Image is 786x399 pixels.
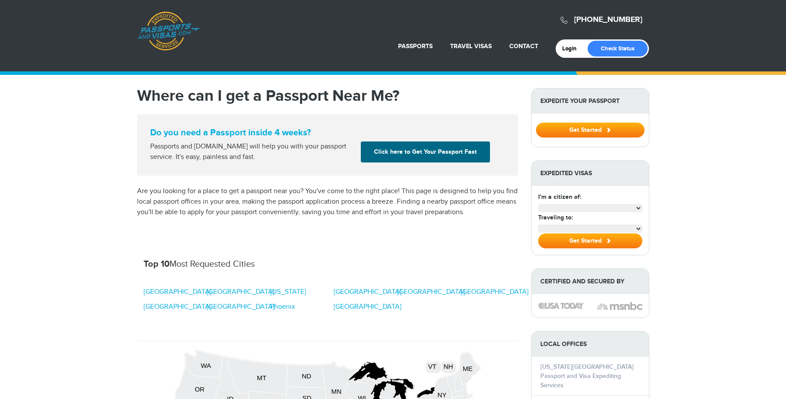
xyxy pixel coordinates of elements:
[361,141,490,162] a: Click here to Get Your Passport Fast
[331,387,341,395] text: MN
[450,42,492,50] a: Travel Visas
[144,259,511,269] h2: Most Requested Cities
[334,287,402,297] a: [GEOGRAPHIC_DATA]
[574,15,642,25] a: [PHONE_NUMBER]
[137,88,518,104] h1: Where can I get a Passport Near Me?
[270,287,306,297] a: [US_STATE]
[532,161,649,186] strong: Expedited Visas
[509,42,538,50] a: Contact
[538,233,642,248] button: Get Started
[536,126,645,133] a: Get Started
[270,302,295,312] a: Phoenix
[461,287,529,297] a: [GEOGRAPHIC_DATA]
[194,385,204,393] text: OR
[538,213,573,222] label: Traveling to:
[532,332,649,357] strong: LOCAL OFFICES
[532,269,649,294] strong: Certified and Secured by
[443,363,453,370] text: NH
[532,88,649,113] strong: Expedite Your Passport
[397,287,465,297] a: [GEOGRAPHIC_DATA]
[207,287,275,297] a: [GEOGRAPHIC_DATA]
[147,141,358,162] div: Passports and [DOMAIN_NAME] will help you with your passport service. It's easy, painless and fast.
[144,259,169,269] strong: Top 10
[137,11,200,51] a: Passports & [DOMAIN_NAME]
[536,123,645,138] button: Get Started
[597,301,642,311] img: image description
[588,41,648,56] a: Check Status
[540,363,634,389] a: [US_STATE][GEOGRAPHIC_DATA] Passport and Visa Expediting Services
[257,374,266,381] text: MT
[150,127,505,138] strong: Do you need a Passport inside 4 weeks?
[562,45,583,52] a: Login
[207,302,275,312] a: [GEOGRAPHIC_DATA]
[462,365,472,372] text: ME
[137,186,518,218] p: Are you looking for a place to get a passport near you? You've come to the right place! This page...
[398,42,433,50] a: Passports
[144,302,211,312] a: [GEOGRAPHIC_DATA]
[428,363,436,370] text: VT
[437,391,447,399] text: NY
[334,302,402,312] a: [GEOGRAPHIC_DATA]
[144,287,211,297] a: [GEOGRAPHIC_DATA]
[302,372,311,380] text: ND
[538,192,581,201] label: I'm a citizen of:
[201,362,211,369] text: WA
[538,303,584,309] img: image description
